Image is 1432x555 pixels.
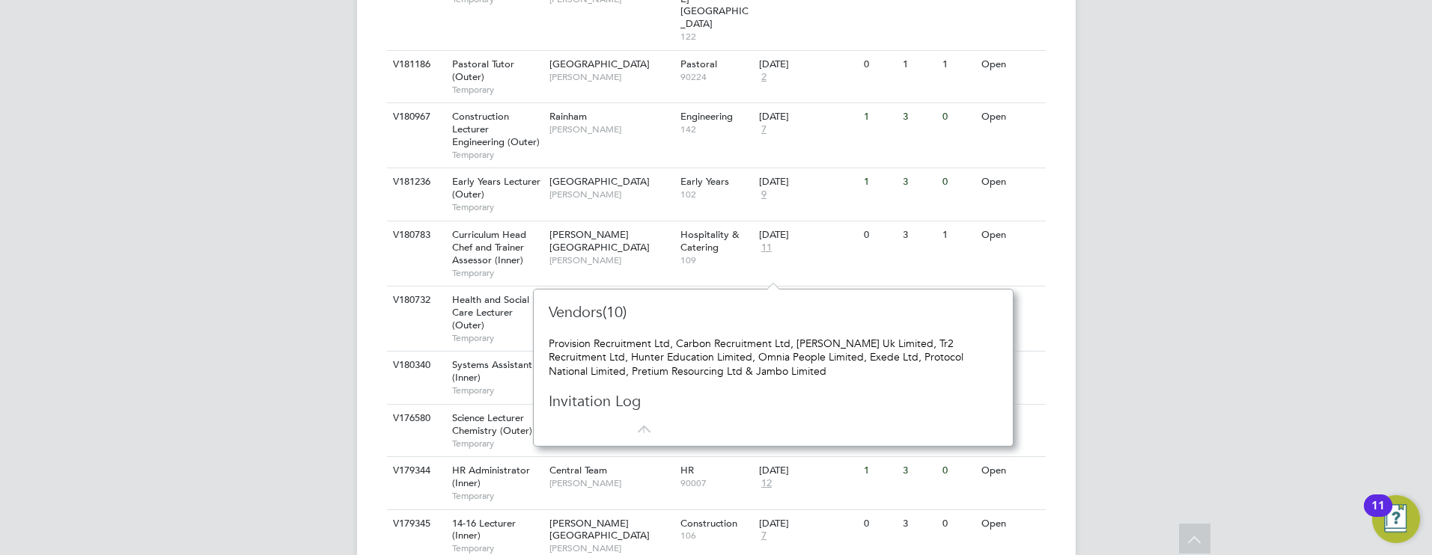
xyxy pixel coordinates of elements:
[680,254,752,266] span: 109
[939,457,978,485] div: 0
[680,123,752,135] span: 142
[452,464,530,489] span: HR Administrator (Inner)
[860,103,899,131] div: 1
[680,477,752,489] span: 90007
[680,58,717,70] span: Pastoral
[939,221,978,249] div: 1
[452,110,540,148] span: Construction Lecturer Engineering (Outer)
[978,286,1043,314] div: Open
[549,110,587,123] span: Rainham
[899,286,938,314] div: 2
[549,302,811,322] h3: Vendors(10)
[1372,495,1420,543] button: Open Resource Center, 11 new notifications
[680,464,694,476] span: HR
[759,242,774,254] span: 11
[978,168,1043,196] div: Open
[452,332,542,344] span: Temporary
[549,254,673,266] span: [PERSON_NAME]
[759,188,769,201] span: 9
[899,457,938,485] div: 3
[680,71,752,83] span: 90224
[860,221,899,249] div: 0
[549,517,650,542] span: [PERSON_NAME][GEOGRAPHIC_DATA]
[452,411,532,437] span: Science Lecturer Chemistry (Outer)
[759,229,856,242] div: [DATE]
[759,123,769,136] span: 7
[549,477,673,489] span: [PERSON_NAME]
[680,530,752,542] span: 106
[452,542,542,554] span: Temporary
[939,51,978,79] div: 1
[680,517,737,530] span: Construction
[939,168,978,196] div: 0
[860,168,899,196] div: 1
[549,188,673,200] span: [PERSON_NAME]
[759,518,856,530] div: [DATE]
[978,221,1043,249] div: Open
[759,464,856,477] div: [DATE]
[1371,506,1385,525] div: 11
[549,464,607,476] span: Central Team
[759,477,774,490] span: 12
[452,84,542,96] span: Temporary
[680,228,739,254] span: Hospitality & Catering
[452,490,542,502] span: Temporary
[939,510,978,538] div: 0
[452,201,542,213] span: Temporary
[978,457,1043,485] div: Open
[389,51,442,79] div: V181186
[899,51,938,79] div: 1
[549,58,650,70] span: [GEOGRAPHIC_DATA]
[978,51,1043,79] div: Open
[759,111,856,123] div: [DATE]
[860,457,899,485] div: 1
[389,103,442,131] div: V180967
[389,510,442,538] div: V179345
[939,103,978,131] div: 0
[759,530,769,542] span: 7
[759,71,769,84] span: 2
[899,510,938,538] div: 3
[978,510,1043,538] div: Open
[452,228,526,266] span: Curriculum Head Chef and Trainer Assessor (Inner)
[452,293,529,331] span: Health and Social Care Lecturer (Outer)
[549,391,811,411] h3: Invitation Log
[389,352,442,379] div: V180340
[549,542,673,554] span: [PERSON_NAME]
[549,337,998,378] div: Provision Recruitment Ltd, Carbon Recruitment Ltd, [PERSON_NAME] Uk Limited, Tr2 Recruitment Ltd,...
[680,188,752,200] span: 102
[549,123,673,135] span: [PERSON_NAME]
[860,510,899,538] div: 0
[549,71,673,83] span: [PERSON_NAME]
[860,286,899,314] div: 0
[389,221,442,249] div: V180783
[899,221,938,249] div: 3
[452,517,516,542] span: 14-16 Lecturer (Inner)
[759,58,856,71] div: [DATE]
[759,176,856,188] div: [DATE]
[549,175,650,188] span: [GEOGRAPHIC_DATA]
[452,358,532,384] span: Systems Assistant (Inner)
[389,405,442,432] div: V176580
[389,457,442,485] div: V179344
[978,103,1043,131] div: Open
[680,175,729,188] span: Early Years
[389,286,442,314] div: V180732
[680,110,733,123] span: Engineering
[899,168,938,196] div: 3
[860,51,899,79] div: 0
[452,149,542,161] span: Temporary
[452,267,542,279] span: Temporary
[389,168,442,196] div: V181236
[452,58,514,83] span: Pastoral Tutor (Outer)
[452,438,542,450] span: Temporary
[680,31,752,43] span: 122
[899,103,938,131] div: 3
[452,175,540,200] span: Early Years Lecturer (Outer)
[549,228,650,254] span: [PERSON_NAME][GEOGRAPHIC_DATA]
[939,286,978,314] div: 0
[452,384,542,396] span: Temporary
